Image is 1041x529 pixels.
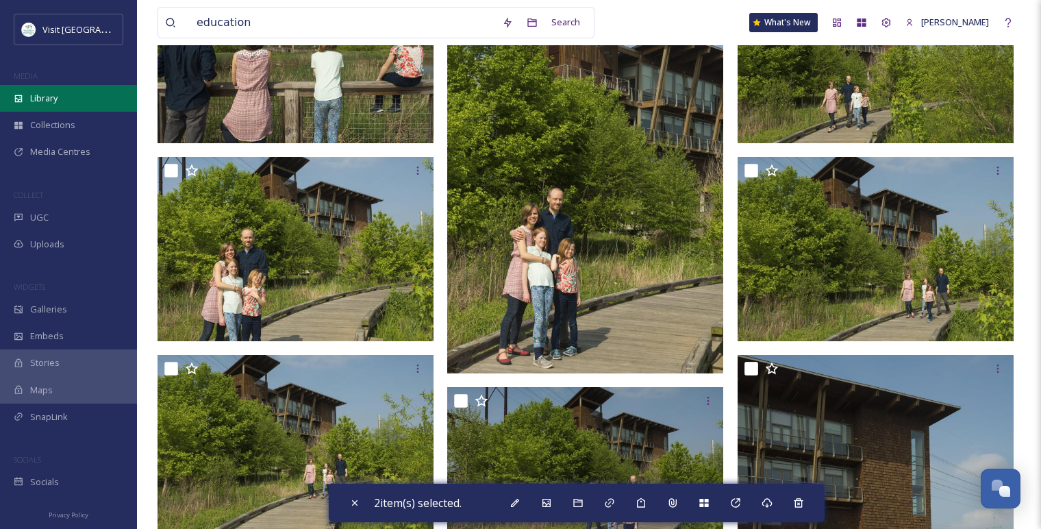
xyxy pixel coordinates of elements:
[738,157,1014,341] img: DSC_1446-2.jpg
[30,384,53,397] span: Maps
[49,506,88,522] a: Privacy Policy
[190,8,495,38] input: Search your library
[30,356,60,369] span: Stories
[30,410,68,423] span: SnapLink
[14,190,43,200] span: COLLECT
[14,454,41,465] span: SOCIALS
[749,13,818,32] a: What's New
[49,510,88,519] span: Privacy Policy
[30,303,67,316] span: Galleries
[30,476,59,489] span: Socials
[544,9,587,36] div: Search
[42,23,149,36] span: Visit [GEOGRAPHIC_DATA]
[14,282,45,292] span: WIDGETS
[30,238,64,251] span: Uploads
[30,92,58,105] span: Library
[14,71,38,81] span: MEDIA
[899,9,996,36] a: [PERSON_NAME]
[158,157,434,341] img: DSC_1450.jpg
[30,119,75,132] span: Collections
[30,211,49,224] span: UGC
[921,16,989,28] span: [PERSON_NAME]
[374,495,462,510] span: 2 item(s) selected.
[30,330,64,343] span: Embeds
[981,469,1020,508] button: Open Chat
[22,23,36,36] img: download%20%281%29.jpeg
[30,145,90,158] span: Media Centres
